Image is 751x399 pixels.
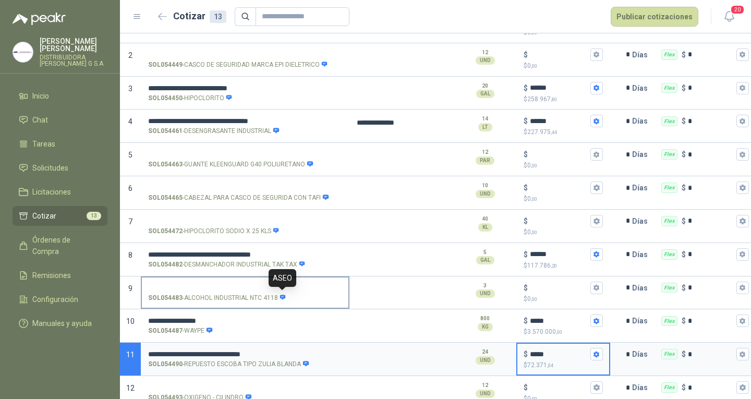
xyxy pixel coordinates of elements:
[476,156,494,165] div: PAR
[148,293,183,303] strong: SOL054483
[128,251,132,259] span: 8
[688,217,734,225] input: Flex $
[682,115,686,127] p: $
[524,82,528,94] p: $
[478,223,492,232] div: KL
[736,182,749,194] button: Flex $
[476,56,495,65] div: UND
[736,348,749,360] button: Flex $
[688,384,734,392] input: Flex $
[688,117,734,125] input: Flex $
[13,265,107,285] a: Remisiones
[148,126,183,136] strong: SOL054461
[148,160,183,170] strong: SOL054463
[688,84,734,92] input: Flex $
[556,329,562,335] span: ,00
[40,54,107,67] p: DISTRIBUIDORA [PERSON_NAME] G S.A
[661,249,677,260] div: Flex
[126,384,135,392] span: 12
[682,215,686,227] p: $
[126,350,135,359] span: 11
[32,186,71,198] span: Licitaciones
[632,310,652,331] p: Días
[476,356,495,365] div: UND
[530,51,588,58] input: $$0,00
[590,381,603,394] button: $$0,00
[632,44,652,65] p: Días
[682,182,686,194] p: $
[476,390,495,398] div: UND
[531,63,537,69] span: ,00
[128,284,132,293] span: 9
[688,151,734,159] input: Flex $
[688,184,734,192] input: Flex $
[590,248,603,261] button: $$117.786,20
[148,117,342,125] input: SOL054461-DESENGRASANTE INDUSTRIAL
[688,317,734,325] input: Flex $
[530,84,588,92] input: $$258.967,80
[482,381,488,390] p: 12
[524,194,603,204] p: $
[527,95,557,103] span: 258.967
[661,50,677,60] div: Flex
[128,217,132,226] span: 7
[632,277,652,298] p: Días
[527,328,562,335] span: 3.570.000
[148,51,342,59] input: SOL054449-CASCO DE SEGURIDAD MARCA EPI DIELETRICO
[661,283,677,293] div: Flex
[736,248,749,261] button: Flex $
[736,148,749,161] button: Flex $
[688,250,734,258] input: Flex $
[482,115,488,123] p: 14
[551,263,557,269] span: ,20
[590,282,603,294] button: $$0,00
[682,282,686,294] p: $
[87,212,101,220] span: 13
[13,206,107,226] a: Cotizar13
[736,315,749,327] button: Flex $
[527,361,553,369] span: 72.371
[13,289,107,309] a: Configuración
[527,195,537,202] span: 0
[148,251,342,259] input: SOL054482-DESMANCHADOR INDUSTRIAL TAK TAX
[210,10,226,23] div: 13
[527,295,537,303] span: 0
[590,348,603,360] button: $$72.371,04
[661,183,677,193] div: Flex
[148,93,233,103] p: - HIPOCLORITO
[148,350,342,358] input: SOL054490-REPUESTO ESCOBA TIPO ZULIA BLANDA
[524,282,528,294] p: $
[527,128,557,136] span: 227.975
[682,382,686,393] p: $
[688,51,734,58] input: Flex $
[32,90,49,102] span: Inicio
[148,384,342,392] input: SOL054493-OXIGENO - CILINDRO
[524,61,603,71] p: $
[13,86,107,106] a: Inicio
[590,49,603,61] button: $$0,00
[551,129,557,135] span: ,44
[148,359,183,369] strong: SOL054490
[148,126,280,136] p: - DESENGRASANTE INDUSTRIAL
[128,51,132,59] span: 2
[476,256,494,264] div: GAL
[736,49,749,61] button: Flex $
[148,193,183,203] strong: SOL054465
[530,384,588,392] input: $$0,00
[173,9,226,23] h2: Cotizar
[531,229,537,235] span: ,00
[476,90,494,98] div: GAL
[611,7,698,27] button: Publicar cotizaciones
[524,249,528,260] p: $
[531,163,537,168] span: ,00
[661,382,677,393] div: Flex
[551,96,557,102] span: ,80
[32,114,48,126] span: Chat
[13,42,33,62] img: Company Logo
[148,193,329,203] p: - CABEZAL PARA CASCO DE SEGURIDA CON TAFI
[148,217,342,225] input: SOL054472-HIPOCLORITO SODIO X 25 KLS
[661,116,677,127] div: Flex
[720,7,738,26] button: 20
[632,78,652,99] p: Días
[530,151,588,159] input: $$0,00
